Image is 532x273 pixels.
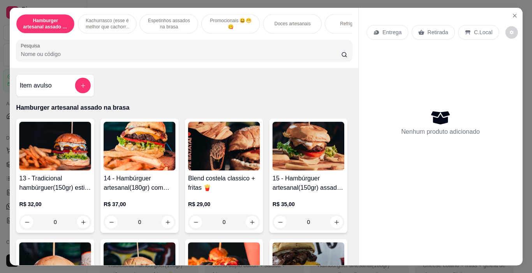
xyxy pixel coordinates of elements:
p: Promocionais 😃😁😋 [208,17,253,30]
p: R$ 35,00 [272,200,344,208]
p: Hamburger artesanal assado na brasa [16,103,352,112]
button: decrease-product-quantity [505,26,518,38]
h4: 14 - Hambúrguer artesanal(180gr) com queijo coalho assados na brasa + fritas 🍟 [104,173,176,192]
p: Doces artesanais [274,21,310,27]
p: C.Local [474,28,493,36]
p: Entrega [382,28,402,36]
p: R$ 29,00 [188,200,260,208]
p: Espetinhos assados na brasa [146,17,191,30]
h4: 15 - Hambúrguer artesanal(150gr) assado na brasa + cebola caramelizada + fritas 🍟 [272,173,344,192]
h4: Blend costela classico + fritas 🍟 [188,173,260,192]
p: Refrigerantes [340,21,368,27]
button: add-separate-item [75,78,91,93]
img: product-image [188,122,260,170]
p: Nenhum produto adicionado [401,127,480,136]
h4: Item avulso [19,81,51,90]
p: R$ 37,00 [104,200,176,208]
p: Retirada [427,28,448,36]
button: Close [508,9,521,22]
img: product-image [19,122,91,170]
img: product-image [104,122,176,170]
p: Kachurrasco (esse é melhor que cachorro quente 😉) [85,17,130,30]
p: R$ 32,00 [19,200,91,208]
h4: 13 - Tradicional hambúrguer(150gr) estilo americano + fritas 🍟 [19,173,91,192]
label: Pesquisa [21,42,42,49]
p: Hamburger artesanal assado na brasa [23,17,68,30]
img: product-image [272,122,344,170]
input: Pesquisa [21,50,341,58]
